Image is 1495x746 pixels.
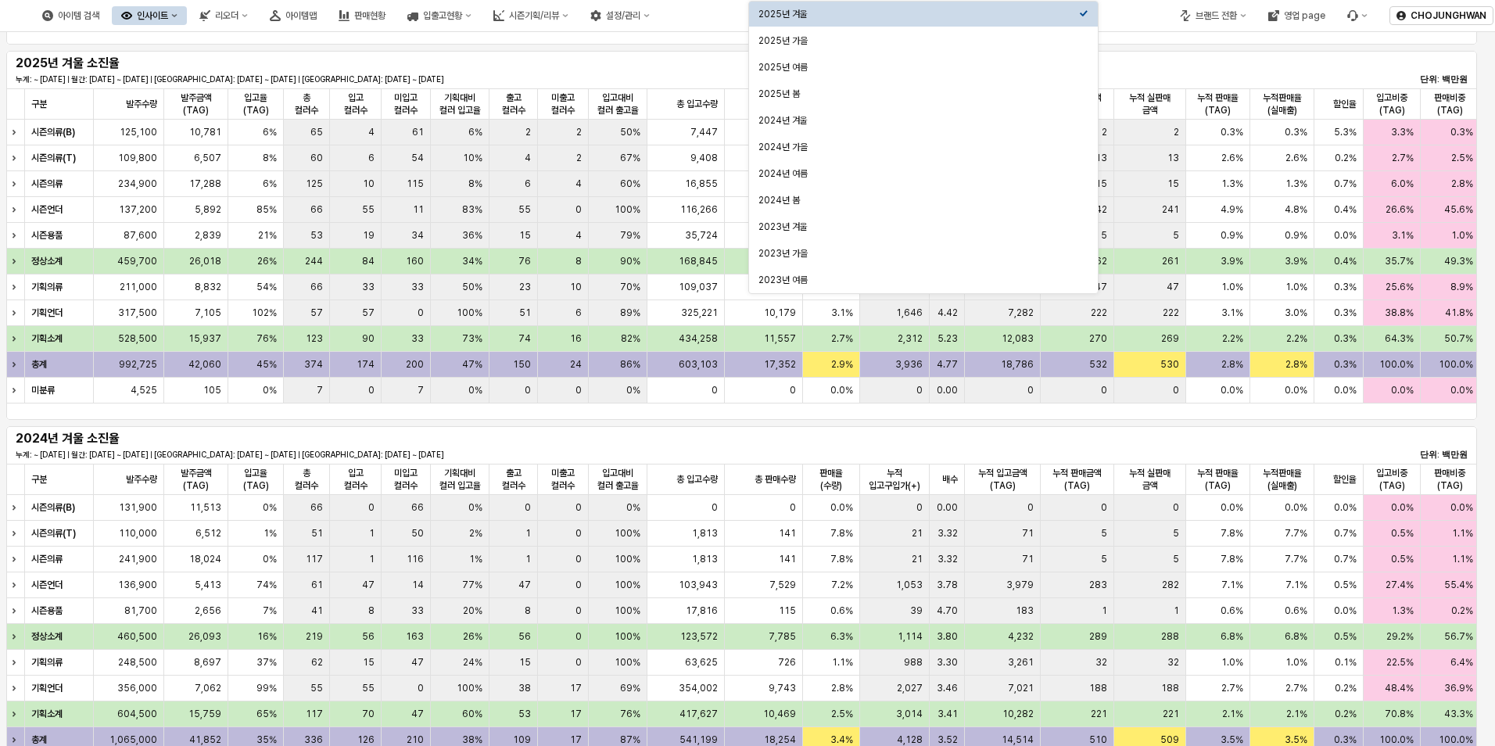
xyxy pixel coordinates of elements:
[679,332,718,345] span: 434,258
[575,178,582,190] span: 4
[388,91,424,117] span: 미입고 컬러수
[1095,178,1107,190] span: 15
[1285,126,1307,138] span: 0.3%
[195,229,221,242] span: 2,839
[412,126,424,138] span: 61
[937,358,958,371] span: 4.77
[1444,332,1473,345] span: 50.7%
[1192,91,1243,117] span: 누적 판매율(TAG)
[690,126,718,138] span: 7,447
[462,358,482,371] span: 47%
[1392,152,1414,164] span: 2.7%
[411,152,424,164] span: 54
[310,152,323,164] span: 60
[1167,281,1179,293] span: 47
[310,307,323,319] span: 57
[31,333,63,344] strong: 기획소계
[1285,281,1307,293] span: 1.0%
[195,307,221,319] span: 7,105
[1334,178,1357,190] span: 0.7%
[310,229,323,242] span: 53
[518,255,531,267] span: 76
[1001,358,1034,371] span: 18,786
[1285,307,1307,319] span: 3.0%
[1120,467,1179,492] span: 누적 실판매 금액
[518,203,531,216] span: 55
[423,10,462,21] div: 입출고현황
[290,91,323,117] span: 총 컬러수
[6,521,27,546] div: Expand row
[58,10,99,21] div: 아이템 검색
[457,307,482,319] span: 100%
[938,307,958,319] span: 4.42
[1102,126,1107,138] span: 2
[306,178,323,190] span: 125
[31,127,75,138] strong: 시즌의류(B)
[1450,126,1473,138] span: 0.3%
[1101,229,1107,242] span: 5
[388,467,424,492] span: 미입고 컬러수
[1386,281,1414,293] span: 25.6%
[620,281,640,293] span: 70%
[310,203,323,216] span: 66
[575,255,582,267] span: 8
[938,332,958,345] span: 5.23
[525,152,531,164] span: 4
[119,358,157,371] span: 992,725
[6,145,27,170] div: Expand row
[1334,307,1357,319] span: 0.3%
[6,572,27,597] div: Expand row
[411,281,424,293] span: 33
[896,307,923,319] span: 1,646
[1221,178,1243,190] span: 1.3%
[1285,178,1307,190] span: 1.3%
[1047,467,1107,492] span: 누적 판매금액(TAG)
[6,300,27,325] div: Expand row
[252,307,277,319] span: 102%
[368,152,375,164] span: 6
[6,378,27,403] div: Expand row
[755,473,796,486] span: 총 판매수량
[363,229,375,242] span: 19
[690,152,718,164] span: 9,408
[1162,255,1179,267] span: 261
[749,1,1098,294] div: Select an option
[31,204,63,215] strong: 시즌언더
[31,307,63,318] strong: 기획언더
[188,332,221,345] span: 15,937
[1221,126,1243,138] span: 0.3%
[137,10,168,21] div: 인사이트
[463,152,482,164] span: 10%
[112,6,187,25] div: 인사이트
[581,6,659,25] div: 설정/관리
[31,282,63,292] strong: 기획의류
[758,8,1079,20] div: 2025년 겨울
[6,650,27,675] div: Expand row
[1174,126,1179,138] span: 2
[305,255,323,267] span: 244
[1162,203,1179,216] span: 241
[6,547,27,572] div: Expand row
[1090,203,1107,216] span: 242
[468,178,482,190] span: 8%
[263,152,277,164] span: 8%
[620,255,640,267] span: 90%
[363,178,375,190] span: 10
[1444,203,1473,216] span: 45.6%
[462,332,482,345] span: 73%
[189,126,221,138] span: 10,781
[117,255,157,267] span: 459,700
[362,307,375,319] span: 57
[6,676,27,701] div: Expand row
[1095,281,1107,293] span: 47
[462,203,482,216] span: 83%
[1167,152,1179,164] span: 13
[1163,307,1179,319] span: 222
[484,6,578,25] div: 시즌기획/리뷰
[1091,307,1107,319] span: 222
[16,74,984,85] p: 누계: ~ [DATE] | 월간: [DATE] ~ [DATE] | [GEOGRAPHIC_DATA]: [DATE] ~ [DATE] | [GEOGRAPHIC_DATA]: [DAT...
[6,598,27,623] div: Expand row
[413,203,424,216] span: 11
[188,358,221,371] span: 42,060
[31,230,63,241] strong: 시즌용품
